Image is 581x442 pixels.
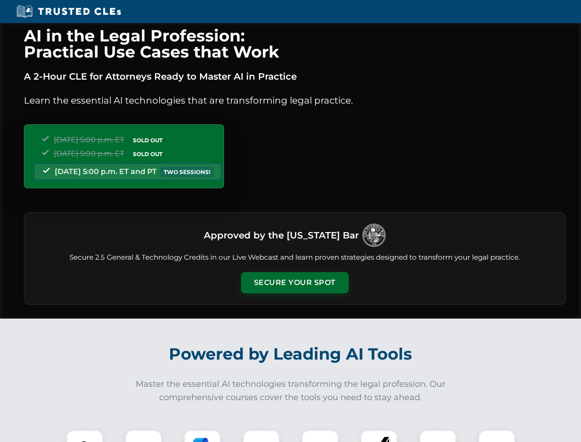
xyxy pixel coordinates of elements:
p: Master the essential AI technologies transforming the legal profession. Our comprehensive courses... [130,378,452,404]
span: SOLD OUT [130,135,166,145]
p: A 2-Hour CLE for Attorneys Ready to Master AI in Practice [24,69,566,84]
h3: Approved by the [US_STATE] Bar [204,227,359,244]
span: SOLD OUT [130,149,166,159]
h2: Powered by Leading AI Tools [36,338,546,370]
span: [DATE] 5:00 p.m. ET [54,135,124,144]
button: Secure Your Spot [241,272,349,293]
span: [DATE] 5:00 p.m. ET [54,149,124,158]
p: Learn the essential AI technologies that are transforming legal practice. [24,93,566,108]
p: Secure 2.5 General & Technology Credits in our Live Webcast and learn proven strategies designed ... [35,252,554,263]
h1: AI in the Legal Profession: Practical Use Cases that Work [24,28,566,60]
img: Trusted CLEs [14,5,124,18]
img: Logo [362,224,385,247]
